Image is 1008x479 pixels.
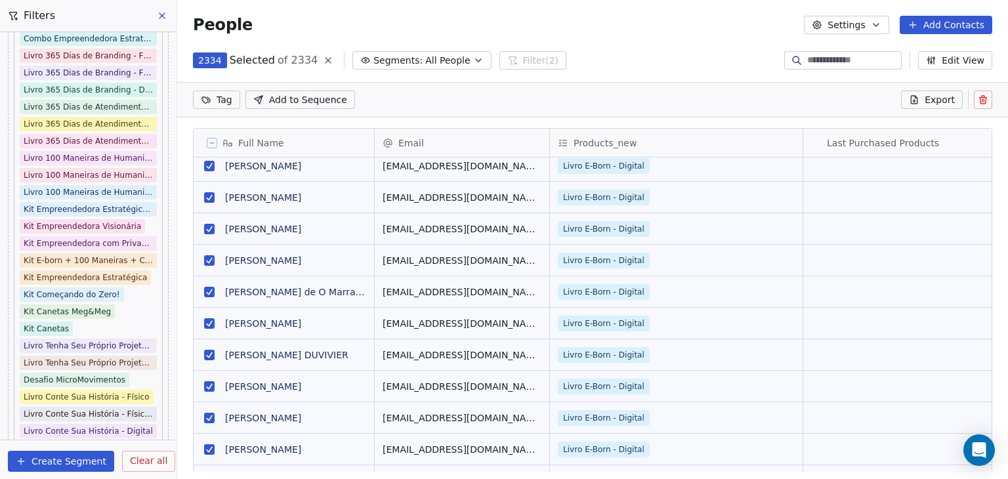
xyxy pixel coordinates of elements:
[901,91,963,109] button: Export
[398,136,424,150] span: Email
[225,444,301,455] a: [PERSON_NAME]
[925,93,955,106] span: Export
[558,221,650,237] span: Livro E-Born - Digital
[278,52,318,68] span: of 2334
[558,442,650,457] span: Livro E-Born - Digital
[558,284,650,300] span: Livro E-Born - Digital
[225,192,301,203] a: [PERSON_NAME]
[217,93,232,106] span: Tag
[383,222,541,236] span: [EMAIL_ADDRESS][DOMAIN_NAME]
[225,224,301,234] a: [PERSON_NAME]
[238,136,284,150] span: Full Name
[225,381,301,392] a: [PERSON_NAME]
[558,158,650,174] span: Livro E-Born - Digital
[811,43,822,243] img: Wooocommerce
[383,191,541,204] span: [EMAIL_ADDRESS][DOMAIN_NAME]
[383,285,541,299] span: [EMAIL_ADDRESS][DOMAIN_NAME]
[804,16,889,34] button: Settings
[383,317,541,330] span: [EMAIL_ADDRESS][DOMAIN_NAME]
[558,410,650,426] span: Livro E-Born - Digital
[269,93,347,106] span: Add to Sequence
[383,411,541,425] span: [EMAIL_ADDRESS][DOMAIN_NAME]
[383,443,541,456] span: [EMAIL_ADDRESS][DOMAIN_NAME]
[383,159,541,173] span: [EMAIL_ADDRESS][DOMAIN_NAME]
[558,347,650,363] span: Livro E-Born - Digital
[558,253,650,268] span: Livro E-Born - Digital
[383,380,541,393] span: [EMAIL_ADDRESS][DOMAIN_NAME]
[574,136,637,150] span: Products_new
[230,52,275,68] span: Selected
[375,129,549,157] div: Email
[425,54,470,68] span: All People
[383,348,541,362] span: [EMAIL_ADDRESS][DOMAIN_NAME]
[558,316,650,331] span: Livro E-Born - Digital
[373,54,423,68] span: Segments:
[225,350,348,360] a: [PERSON_NAME] DUVIVIER
[194,129,374,157] div: Full Name
[198,54,222,67] span: 2334
[225,318,301,329] a: [PERSON_NAME]
[225,287,367,297] a: [PERSON_NAME] de O Marrano
[827,136,939,150] span: Last Purchased Products
[499,51,567,70] button: Filter(2)
[193,52,227,68] button: 2334
[550,129,803,157] div: Products_new
[900,16,992,34] button: Add Contacts
[225,413,301,423] a: [PERSON_NAME]
[225,161,301,171] a: [PERSON_NAME]
[194,157,375,472] div: grid
[963,434,995,466] div: Open Intercom Messenger
[918,51,992,70] button: Edit View
[193,91,240,109] button: Tag
[383,254,541,267] span: [EMAIL_ADDRESS][DOMAIN_NAME]
[245,91,355,109] button: Add to Sequence
[193,15,253,35] span: People
[225,255,301,266] a: [PERSON_NAME]
[558,379,650,394] span: Livro E-Born - Digital
[558,190,650,205] span: Livro E-Born - Digital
